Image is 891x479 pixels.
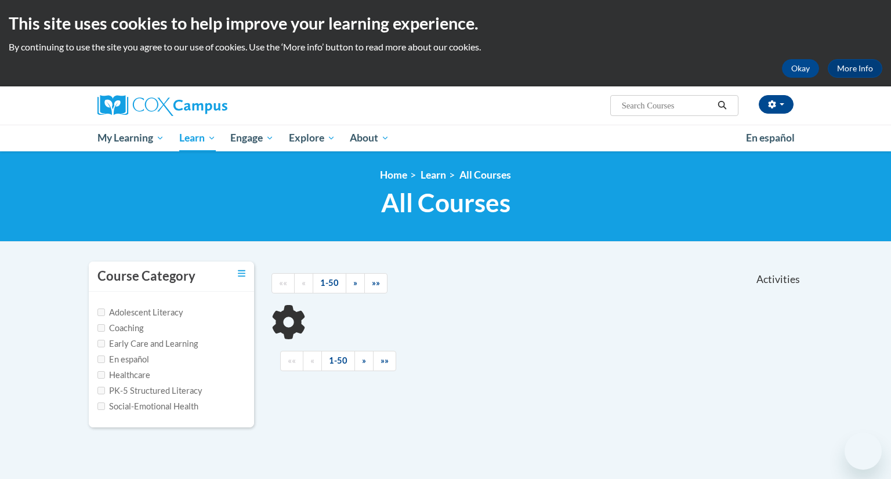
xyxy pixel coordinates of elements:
[303,351,322,371] a: Previous
[97,324,105,332] input: Checkbox for Options
[97,402,105,410] input: Checkbox for Options
[746,132,795,144] span: En español
[80,125,811,151] div: Main menu
[289,131,335,145] span: Explore
[381,355,389,365] span: »»
[271,273,295,293] a: Begining
[350,131,389,145] span: About
[321,351,355,371] a: 1-50
[281,125,343,151] a: Explore
[372,278,380,288] span: »»
[621,99,713,113] input: Search Courses
[97,322,143,335] label: Coaching
[90,125,172,151] a: My Learning
[97,306,183,319] label: Adolescent Literacy
[279,278,287,288] span: ««
[179,131,216,145] span: Learn
[97,95,318,116] a: Cox Campus
[9,12,882,35] h2: This site uses cookies to help improve your learning experience.
[353,278,357,288] span: »
[346,273,365,293] a: Next
[310,355,314,365] span: «
[172,125,223,151] a: Learn
[9,41,882,53] p: By continuing to use the site you agree to our use of cookies. Use the ‘More info’ button to read...
[294,273,313,293] a: Previous
[97,369,150,382] label: Healthcare
[97,355,105,363] input: Checkbox for Options
[97,95,227,116] img: Cox Campus
[238,267,245,280] a: Toggle collapse
[364,273,387,293] a: End
[459,169,511,181] a: All Courses
[223,125,281,151] a: Engage
[343,125,397,151] a: About
[230,131,274,145] span: Engage
[97,353,149,366] label: En español
[97,338,198,350] label: Early Care and Learning
[373,351,396,371] a: End
[288,355,296,365] span: ««
[380,169,407,181] a: Home
[362,355,366,365] span: »
[97,340,105,347] input: Checkbox for Options
[97,387,105,394] input: Checkbox for Options
[381,187,510,218] span: All Courses
[756,273,800,286] span: Activities
[97,371,105,379] input: Checkbox for Options
[97,267,195,285] h3: Course Category
[421,169,446,181] a: Learn
[354,351,374,371] a: Next
[280,351,303,371] a: Begining
[302,278,306,288] span: «
[738,126,802,150] a: En español
[97,309,105,316] input: Checkbox for Options
[828,59,882,78] a: More Info
[713,99,731,113] button: Search
[313,273,346,293] a: 1-50
[782,59,819,78] button: Okay
[97,384,202,397] label: PK-5 Structured Literacy
[97,400,198,413] label: Social-Emotional Health
[759,95,794,114] button: Account Settings
[97,131,164,145] span: My Learning
[845,433,882,470] iframe: Button to launch messaging window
